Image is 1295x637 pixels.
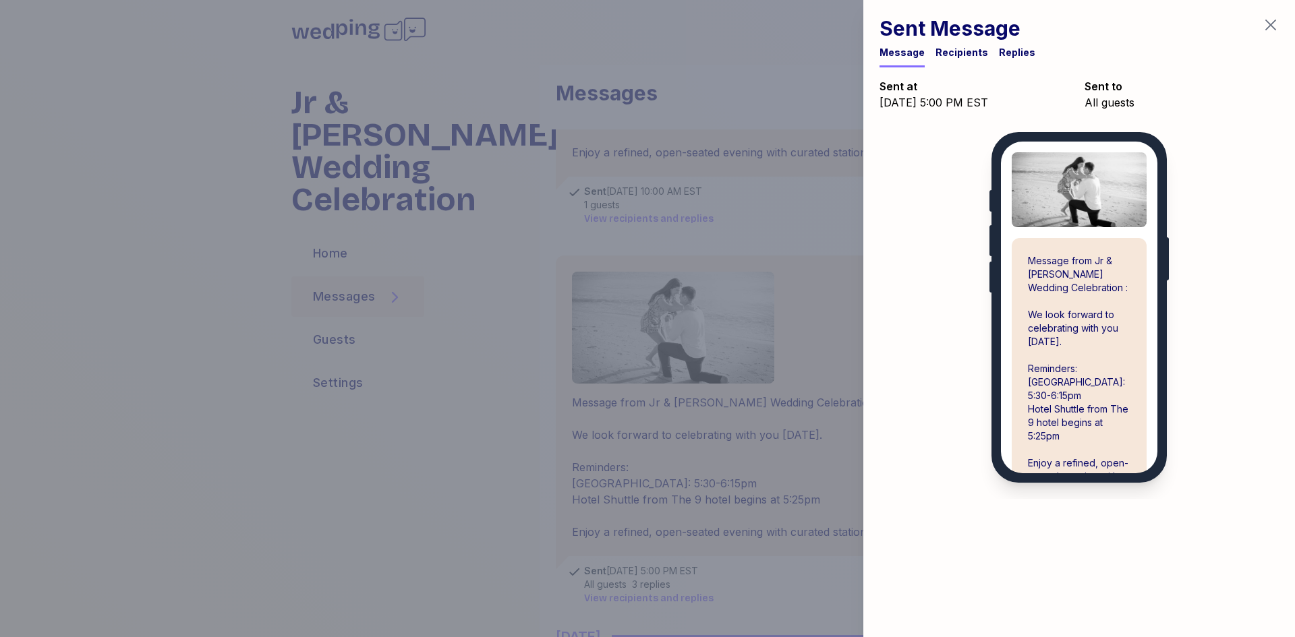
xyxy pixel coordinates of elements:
[880,46,925,59] div: Message
[1085,78,1279,94] div: Sent to
[1012,238,1147,526] div: Message from Jr & [PERSON_NAME] Wedding Celebration : We look forward to celebrating with you [DA...
[880,94,1074,111] div: [DATE] 5:00 PM EST
[1012,152,1147,227] img: Image
[999,46,1035,59] div: Replies
[1085,94,1279,111] div: All guests
[936,46,988,59] div: Recipients
[880,78,1074,94] div: Sent at
[880,16,1035,40] h1: Sent Message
